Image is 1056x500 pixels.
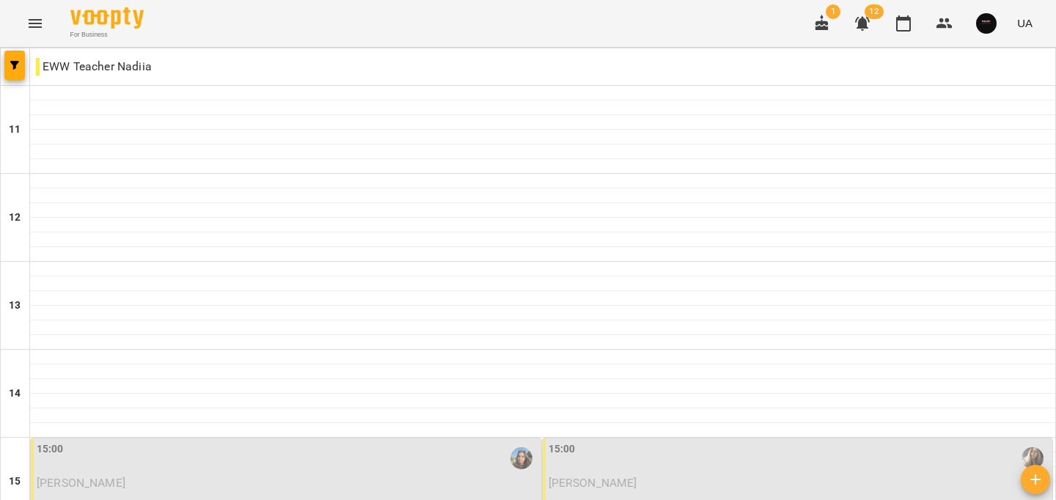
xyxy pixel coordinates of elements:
[18,6,53,41] button: Menu
[36,58,152,76] p: EWW Teacher Nadiia
[9,210,21,226] h6: 12
[70,30,144,40] span: For Business
[865,4,884,19] span: 12
[1022,447,1044,469] img: Бойко Олександра Вікторівна
[1011,10,1038,37] button: UA
[549,476,637,490] span: [PERSON_NAME]
[9,298,21,314] h6: 13
[1021,465,1050,494] button: Створити урок
[1017,15,1033,31] span: UA
[549,441,576,457] label: 15:00
[70,7,144,29] img: Voopty Logo
[976,13,997,34] img: 5eed76f7bd5af536b626cea829a37ad3.jpg
[9,122,21,138] h6: 11
[510,447,532,469] img: Верютіна Надія Вадимівна
[37,476,125,490] span: [PERSON_NAME]
[9,474,21,490] h6: 15
[9,386,21,402] h6: 14
[826,4,840,19] span: 1
[37,441,64,457] label: 15:00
